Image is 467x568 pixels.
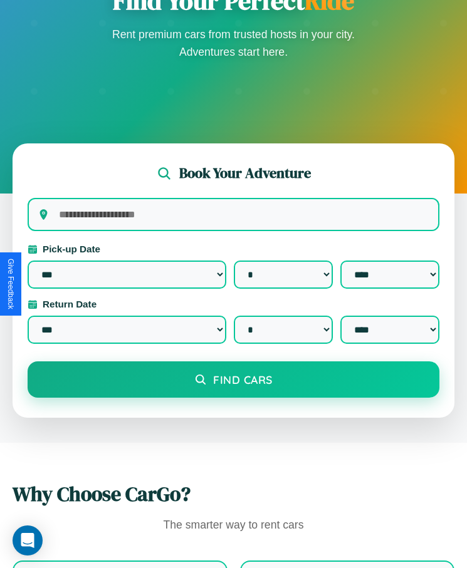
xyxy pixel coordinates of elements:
[179,163,311,183] h2: Book Your Adventure
[13,515,454,535] p: The smarter way to rent cars
[28,299,439,309] label: Return Date
[6,259,15,309] div: Give Feedback
[28,361,439,398] button: Find Cars
[13,480,454,508] h2: Why Choose CarGo?
[108,26,359,61] p: Rent premium cars from trusted hosts in your city. Adventures start here.
[13,525,43,555] div: Open Intercom Messenger
[28,244,439,254] label: Pick-up Date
